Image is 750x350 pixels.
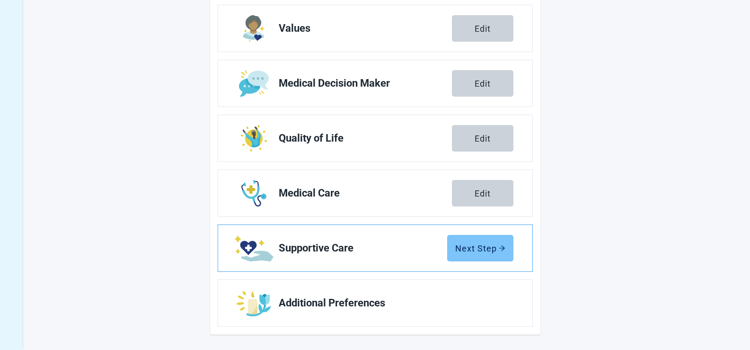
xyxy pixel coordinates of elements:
[218,5,532,52] a: Edit Values section
[218,60,532,107] a: Edit Medical Decision Maker section
[452,15,513,42] button: Edit
[452,125,513,152] button: Edit
[279,133,452,144] span: Quality of Life
[447,235,513,261] button: Next Steparrow-right
[218,115,532,162] a: Edit Quality of Life section
[455,243,505,253] div: Next Step
[279,188,452,199] span: Medical Care
[499,245,505,251] span: arrow-right
[279,23,452,34] span: Values
[475,188,491,198] div: Edit
[279,78,452,89] span: Medical Decision Maker
[452,180,513,206] button: Edit
[218,280,532,326] a: Edit Additional Preferences section
[452,70,513,97] button: Edit
[475,24,491,33] div: Edit
[475,79,491,88] div: Edit
[279,242,447,254] span: Supportive Care
[218,225,532,271] a: Edit Supportive Care section
[279,297,506,309] span: Additional Preferences
[218,170,532,216] a: Edit Medical Care section
[475,134,491,143] div: Edit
